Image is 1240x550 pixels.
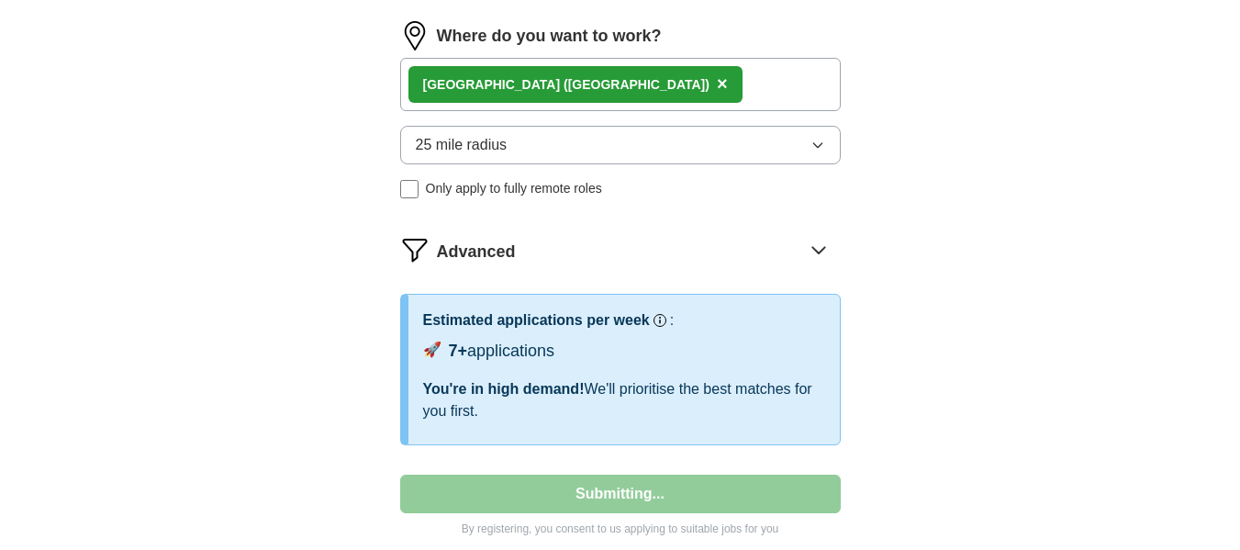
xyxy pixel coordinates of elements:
[423,309,650,331] h3: Estimated applications per week
[400,180,419,198] input: Only apply to fully remote roles
[437,240,516,264] span: Advanced
[423,381,585,397] span: You're in high demand!
[400,21,430,51] img: location.png
[449,342,468,360] span: 7+
[423,339,441,361] span: 🚀
[400,521,841,537] p: By registering, you consent to us applying to suitable jobs for you
[437,24,662,49] label: Where do you want to work?
[416,134,508,156] span: 25 mile radius
[449,339,555,364] div: applications
[564,77,709,92] span: ([GEOGRAPHIC_DATA])
[717,71,728,98] button: ×
[400,126,841,164] button: 25 mile radius
[426,179,602,198] span: Only apply to fully remote roles
[423,378,825,422] div: We'll prioritise the best matches for you first.
[400,475,841,513] button: Submitting...
[670,309,674,331] h3: :
[423,77,561,92] strong: [GEOGRAPHIC_DATA]
[717,73,728,94] span: ×
[400,235,430,264] img: filter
